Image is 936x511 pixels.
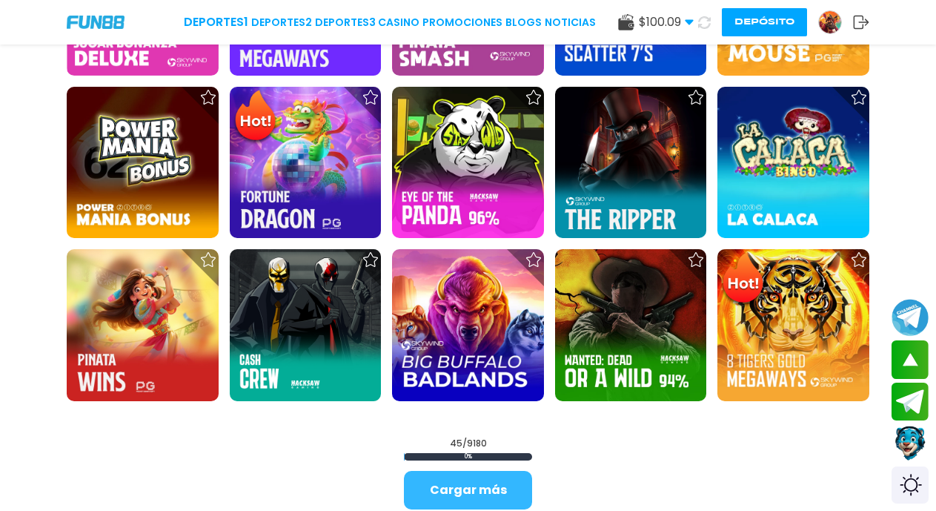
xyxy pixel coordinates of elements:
[67,249,219,401] img: Pinata Wins
[230,249,382,401] img: Cash Crew 94%
[717,87,869,239] img: La Calaca
[892,424,929,463] button: Contact customer service
[450,437,487,450] span: 45 / 9180
[392,249,544,401] img: Big Buffalo Badlands
[719,251,767,309] img: Hot
[555,87,707,239] img: The Ripper
[819,11,841,33] img: Avatar
[892,298,929,337] button: Join telegram channel
[315,15,376,30] a: Deportes3
[378,15,419,30] a: CASINO
[392,87,544,239] img: Eye of the Panda 96%
[230,87,382,239] img: Fortune Dragon
[251,15,312,30] a: Deportes2
[422,15,502,30] a: Promociones
[639,13,694,31] span: $ 100.09
[892,467,929,504] div: Switch theme
[404,471,532,510] button: Cargar más
[404,453,532,461] span: 0 %
[717,249,869,401] img: 8 Tigers Gold™Megaways™
[184,13,248,31] a: Deportes1
[555,249,707,401] img: Wanted Dead or a Wild 94%
[892,340,929,379] button: scroll up
[545,15,596,30] a: NOTICIAS
[67,87,219,239] img: Power Mania Bonus
[231,88,279,146] img: Hot
[505,15,542,30] a: BLOGS
[67,16,125,28] img: Company Logo
[818,10,853,34] a: Avatar
[722,8,807,36] button: Depósito
[892,383,929,421] button: Join telegram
